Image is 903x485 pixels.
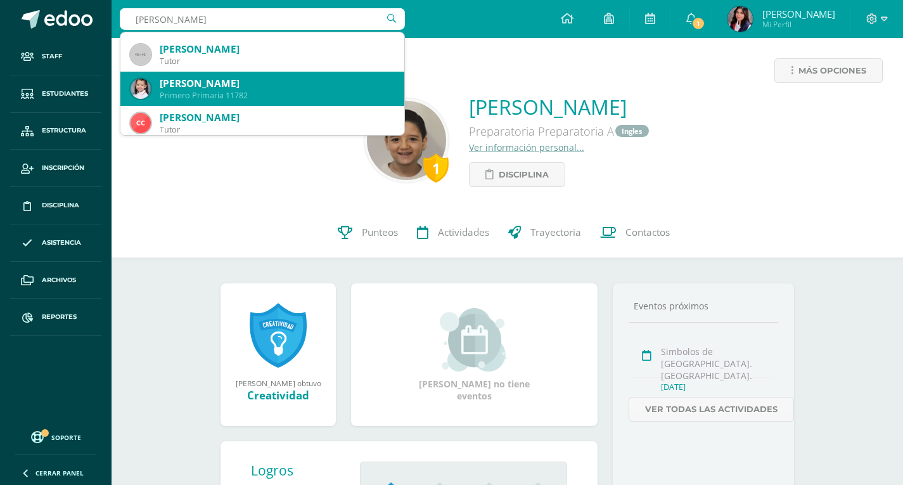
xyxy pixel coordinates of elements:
img: 331a885a7a06450cabc094b6be9ba622.png [727,6,753,32]
span: Punteos [362,226,398,240]
div: Tutor [160,56,394,67]
img: 6084affcf2eec46eb1e518c667836b02.png [367,101,446,180]
span: Archivos [42,275,76,285]
div: Logros [251,462,350,479]
div: [DATE] [661,382,774,392]
a: Staff [10,38,101,75]
div: [PERSON_NAME] [160,42,394,56]
span: Staff [42,51,62,61]
span: [PERSON_NAME] [762,8,835,20]
span: Más opciones [798,59,866,82]
a: Inscripción [10,150,101,187]
img: event_small.png [440,308,509,372]
div: [PERSON_NAME] [160,111,394,124]
a: Punteos [328,207,407,258]
div: [PERSON_NAME] obtuvo [233,378,323,388]
a: [PERSON_NAME] [469,93,650,120]
div: 1 [423,153,449,183]
a: Ver información personal... [469,141,584,153]
img: 8ed185c59f1ed783e2eaad12914ce217.png [131,113,151,133]
div: [PERSON_NAME] no tiene eventos [411,308,538,402]
span: Trayectoria [530,226,581,240]
span: Disciplina [499,163,549,186]
span: Reportes [42,312,77,322]
a: Actividades [407,207,499,258]
div: Tutor [160,124,394,135]
div: [PERSON_NAME] [160,77,394,90]
span: Cerrar panel [35,469,84,477]
span: Estudiantes [42,89,88,99]
span: Actividades [438,226,489,240]
div: Eventos próximos [629,300,778,312]
div: Primero Primaria 11782 [160,90,394,101]
a: Contactos [591,207,679,258]
span: 1 [691,16,705,30]
span: Contactos [625,226,670,240]
a: Ver todas las actividades [629,397,794,422]
a: Archivos [10,262,101,299]
a: Ingles [615,125,649,137]
a: Reportes [10,299,101,336]
span: Inscripción [42,163,84,173]
img: 45x45 [131,44,151,65]
a: Disciplina [469,162,565,187]
img: 26ab8a436d28d6eb53af3ce76f2f6b0c.png [131,79,151,99]
span: Mi Perfil [762,19,835,30]
a: Trayectoria [499,207,591,258]
div: Preparatoria Preparatoria A [469,120,650,141]
input: Busca un usuario... [120,8,405,30]
a: Estructura [10,113,101,150]
span: Asistencia [42,238,81,248]
a: Más opciones [774,58,883,83]
a: Asistencia [10,224,101,262]
span: Estructura [42,126,86,136]
div: Creatividad [233,388,323,403]
span: Soporte [51,433,81,442]
a: Soporte [15,428,96,445]
span: Disciplina [42,200,79,210]
div: Simbolos de [GEOGRAPHIC_DATA]. [GEOGRAPHIC_DATA]. [661,346,774,382]
a: Disciplina [10,187,101,224]
a: Estudiantes [10,75,101,113]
